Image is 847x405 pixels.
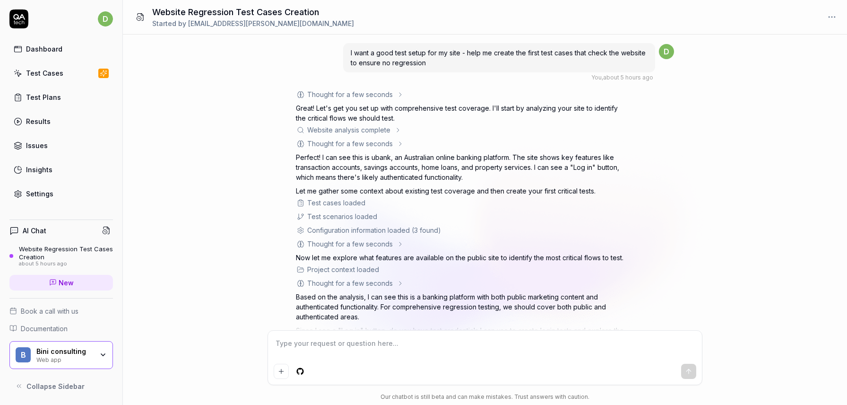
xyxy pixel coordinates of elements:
[188,19,354,27] span: [EMAIL_ADDRESS][PERSON_NAME][DOMAIN_NAME]
[9,377,113,396] button: Collapse Sidebar
[26,68,63,78] div: Test Cases
[9,185,113,203] a: Settings
[26,165,52,175] div: Insights
[152,6,354,18] h1: Website Regression Test Cases Creation
[307,139,393,149] div: Thought for a few seconds
[26,116,51,126] div: Results
[36,355,93,363] div: Web app
[26,44,62,54] div: Dashboard
[9,88,113,106] a: Test Plans
[19,261,113,267] div: about 5 hours ago
[26,381,85,391] span: Collapse Sidebar
[59,278,74,288] span: New
[591,73,653,82] div: , about 5 hours ago
[307,198,365,208] div: Test cases loaded
[307,278,393,288] div: Thought for a few seconds
[16,347,31,362] span: B
[659,44,674,59] span: d
[26,92,61,102] div: Test Plans
[296,253,627,263] p: Now let me explore what features are available on the public site to identify the most critical f...
[268,393,702,401] div: Our chatbot is still beta and can make mistakes. Trust answers with caution.
[296,292,627,322] p: Based on the analysis, I can see this is a banking platform with both public marketing content an...
[351,49,646,67] span: I want a good test setup for my site - help me create the first test cases that check the website...
[152,18,354,28] div: Started by
[296,186,627,196] p: Let me gather some context about existing test coverage and then create your first critical tests.
[9,324,113,334] a: Documentation
[296,103,627,123] p: Great! Let's get you set up with comprehensive test coverage. I'll start by analyzing your site t...
[23,226,46,236] h4: AI Chat
[26,141,48,150] div: Issues
[307,211,377,221] div: Test scenarios loaded
[9,112,113,131] a: Results
[9,245,113,267] a: Website Regression Test Cases Creationabout 5 hours ago
[9,341,113,370] button: BBini consultingWeb app
[307,225,441,235] div: Configuration information loaded (3 found)
[307,239,393,249] div: Thought for a few seconds
[307,125,390,135] div: Website analysis complete
[296,152,627,182] p: Perfect! I can see this is ubank, an Australian online banking platform. The site shows key featu...
[296,326,627,355] p: Since I see a "Log in" button, do you have test credentials I can use to create login tests and e...
[9,275,113,291] a: New
[9,306,113,316] a: Book a call with us
[9,40,113,58] a: Dashboard
[9,160,113,179] a: Insights
[98,9,113,28] button: d
[19,245,113,261] div: Website Regression Test Cases Creation
[307,89,393,99] div: Thought for a few seconds
[9,64,113,82] a: Test Cases
[21,324,68,334] span: Documentation
[9,136,113,155] a: Issues
[36,347,93,356] div: Bini consulting
[591,74,602,81] span: You
[26,189,53,199] div: Settings
[307,264,379,274] div: Project context loaded
[21,306,78,316] span: Book a call with us
[98,11,113,26] span: d
[274,364,289,379] button: Add attachment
